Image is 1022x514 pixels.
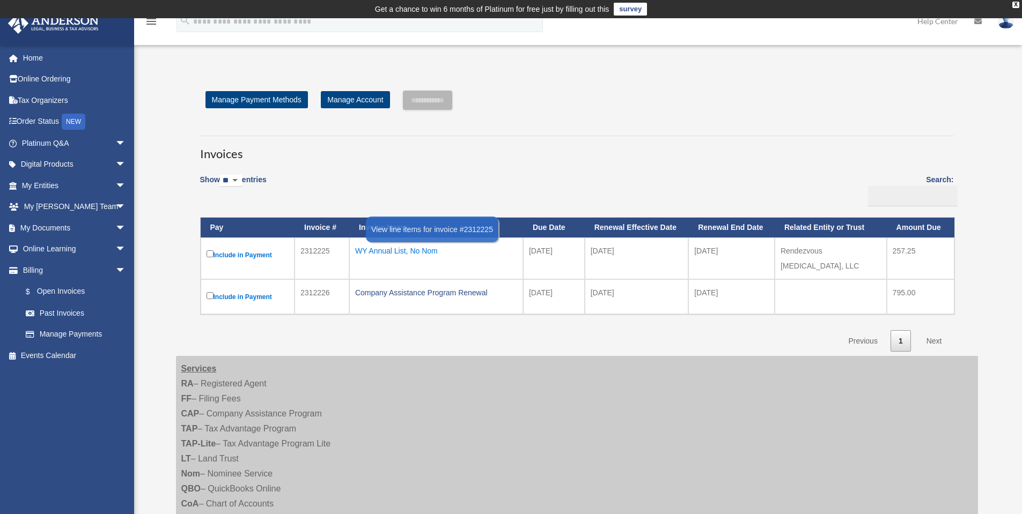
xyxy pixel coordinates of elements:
[8,239,142,260] a: Online Learningarrow_drop_down
[115,196,137,218] span: arrow_drop_down
[200,136,954,162] h3: Invoices
[15,324,137,345] a: Manage Payments
[375,3,609,16] div: Get a chance to win 6 months of Platinum for free just by filling out this
[181,364,217,373] strong: Services
[585,218,689,237] th: Renewal Effective Date: activate to sort column ascending
[115,175,137,197] span: arrow_drop_down
[207,250,214,257] input: Include in Payment
[205,91,308,108] a: Manage Payment Methods
[8,111,142,133] a: Order StatusNEW
[181,454,191,463] strong: LT
[8,175,142,196] a: My Entitiesarrow_drop_down
[62,114,85,130] div: NEW
[523,218,585,237] th: Due Date: activate to sort column ascending
[321,91,389,108] a: Manage Account
[145,19,158,28] a: menu
[1012,2,1019,8] div: close
[181,409,200,418] strong: CAP
[585,279,689,314] td: [DATE]
[523,237,585,279] td: [DATE]
[887,279,954,314] td: 795.00
[295,237,349,279] td: 2312225
[15,302,137,324] a: Past Invoices
[181,439,216,448] strong: TAP-Lite
[220,175,242,187] select: Showentries
[688,218,775,237] th: Renewal End Date: activate to sort column ascending
[840,330,885,352] a: Previous
[115,239,137,260] span: arrow_drop_down
[868,186,958,206] input: Search:
[887,218,954,237] th: Amount Due: activate to sort column ascending
[295,279,349,314] td: 2312226
[918,330,950,352] a: Next
[201,218,295,237] th: Pay: activate to sort column descending
[998,13,1014,29] img: User Pic
[775,237,887,279] td: Rendezvous [MEDICAL_DATA], LLC
[200,173,267,198] label: Show entries
[688,237,775,279] td: [DATE]
[181,499,199,508] strong: CoA
[15,281,131,303] a: $Open Invoices
[8,90,142,111] a: Tax Organizers
[8,69,142,90] a: Online Ordering
[891,330,911,352] a: 1
[181,484,201,493] strong: QBO
[585,237,689,279] td: [DATE]
[32,285,37,299] span: $
[179,14,191,26] i: search
[181,394,192,403] strong: FF
[115,154,137,176] span: arrow_drop_down
[207,290,289,303] label: Include in Payment
[295,218,349,237] th: Invoice #: activate to sort column ascending
[115,259,137,281] span: arrow_drop_down
[688,279,775,314] td: [DATE]
[355,243,517,258] div: WY Annual List, No Nom
[181,469,201,478] strong: Nom
[181,424,198,433] strong: TAP
[145,15,158,28] i: menu
[349,218,523,237] th: Invoice Name: activate to sort column ascending
[8,154,142,175] a: Digital Productsarrow_drop_down
[8,345,142,366] a: Events Calendar
[8,196,142,218] a: My [PERSON_NAME] Teamarrow_drop_down
[864,173,954,206] label: Search:
[115,132,137,154] span: arrow_drop_down
[887,237,954,279] td: 257.25
[8,217,142,239] a: My Documentsarrow_drop_down
[614,3,647,16] a: survey
[523,279,585,314] td: [DATE]
[775,218,887,237] th: Related Entity or Trust: activate to sort column ascending
[115,217,137,239] span: arrow_drop_down
[8,132,142,154] a: Platinum Q&Aarrow_drop_down
[355,285,517,300] div: Company Assistance Program Renewal
[181,379,194,388] strong: RA
[207,248,289,262] label: Include in Payment
[207,292,214,299] input: Include in Payment
[8,47,142,69] a: Home
[8,259,137,281] a: Billingarrow_drop_down
[5,13,102,34] img: Anderson Advisors Platinum Portal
